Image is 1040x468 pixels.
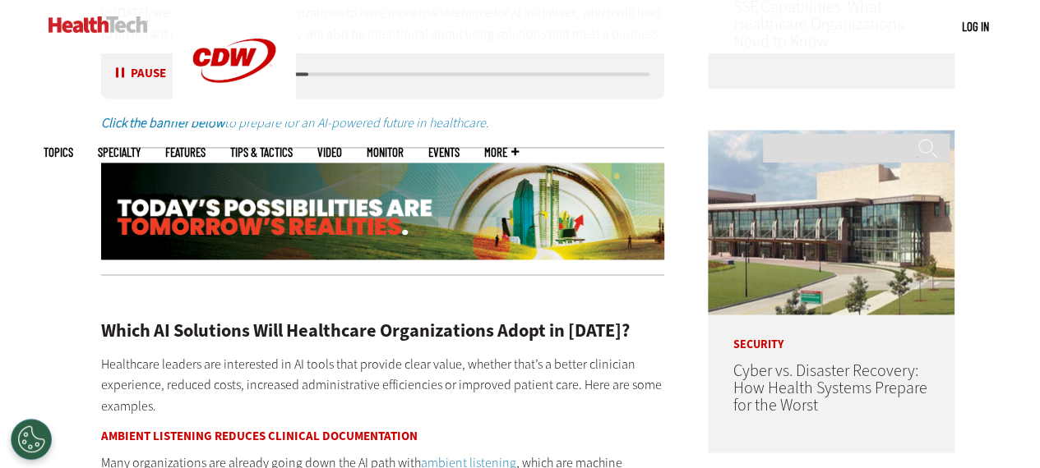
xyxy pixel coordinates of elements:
[367,146,404,158] a: MonITor
[101,354,665,417] p: Healthcare leaders are interested in AI tools that provide clear value, whether that’s a better c...
[428,146,460,158] a: Events
[173,108,296,126] a: CDW
[101,163,665,259] img: xs_infrasturcturemod_animated_q324_learn_desktop
[317,146,342,158] a: Video
[98,146,141,158] span: Specialty
[49,16,148,33] img: Home
[484,146,519,158] span: More
[230,146,293,158] a: Tips & Tactics
[101,322,665,340] h2: Which AI Solutions Will Healthcare Organizations Adopt in [DATE]?
[11,419,52,460] button: Open Preferences
[11,419,52,460] div: Cookies Settings
[733,360,927,416] a: Cyber vs. Disaster Recovery: How Health Systems Prepare for the Worst
[708,314,954,351] p: Security
[708,130,954,314] img: University of Vermont Medical Center’s main campus
[165,146,206,158] a: Features
[44,146,73,158] span: Topics
[101,429,665,442] h3: Ambient Listening Reduces Clinical Documentation
[962,19,989,34] a: Log in
[962,18,989,35] div: User menu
